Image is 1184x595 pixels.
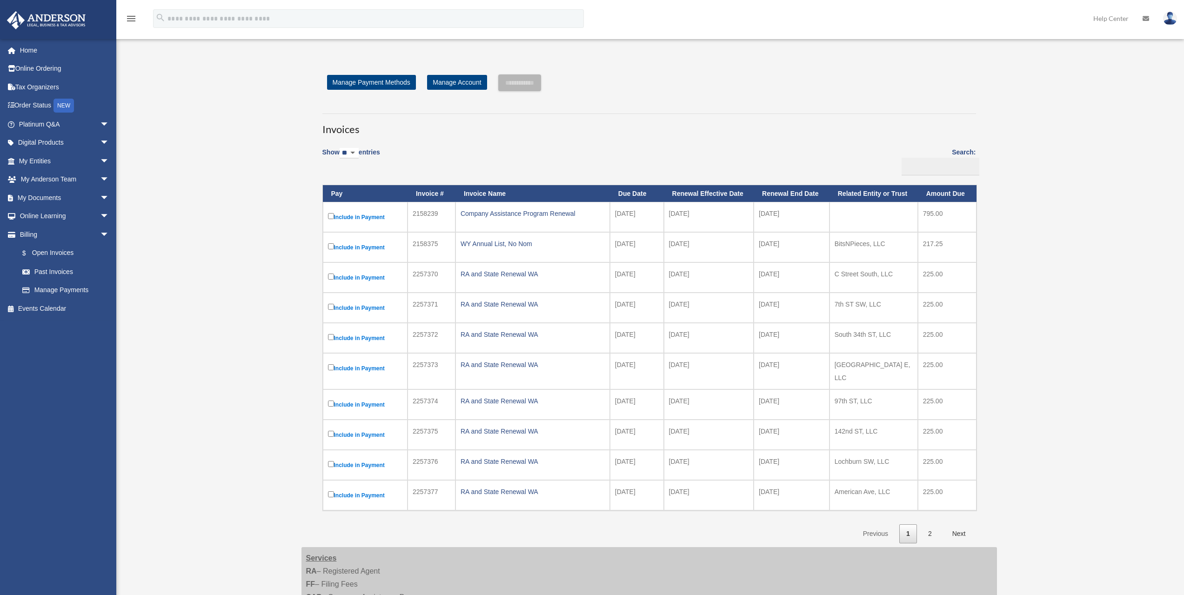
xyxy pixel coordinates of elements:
td: [DATE] [610,420,664,450]
td: [DATE] [664,420,754,450]
td: [DATE] [664,293,754,323]
div: RA and State Renewal WA [461,485,605,498]
td: 2257373 [408,353,455,389]
td: [DATE] [754,232,829,262]
span: arrow_drop_down [100,134,119,153]
span: arrow_drop_down [100,170,119,189]
label: Search: [898,147,976,175]
td: 97th ST, LLC [829,389,918,420]
td: [DATE] [664,450,754,480]
td: 225.00 [918,262,977,293]
a: $Open Invoices [13,244,114,263]
label: Include in Payment [328,459,402,471]
th: Related Entity or Trust: activate to sort column ascending [829,185,918,202]
td: [DATE] [754,480,829,510]
a: Tax Organizers [7,78,123,96]
td: [DATE] [754,353,829,389]
a: Manage Account [427,75,487,90]
th: Invoice #: activate to sort column ascending [408,185,455,202]
label: Include in Payment [328,302,402,314]
input: Include in Payment [328,304,334,310]
a: Platinum Q&Aarrow_drop_down [7,115,123,134]
td: 225.00 [918,353,977,389]
th: Invoice Name: activate to sort column ascending [455,185,610,202]
div: Company Assistance Program Renewal [461,207,605,220]
a: Billingarrow_drop_down [7,225,119,244]
label: Include in Payment [328,272,402,283]
td: [DATE] [610,389,664,420]
input: Include in Payment [328,431,334,437]
td: [GEOGRAPHIC_DATA] E, LLC [829,353,918,389]
a: Order StatusNEW [7,96,123,115]
td: American Ave, LLC [829,480,918,510]
a: Past Invoices [13,262,119,281]
td: [DATE] [664,480,754,510]
i: menu [126,13,137,24]
input: Include in Payment [328,364,334,370]
td: [DATE] [610,480,664,510]
div: WY Annual List, No Nom [461,237,605,250]
span: arrow_drop_down [100,152,119,171]
td: 2257374 [408,389,455,420]
td: [DATE] [754,450,829,480]
td: [DATE] [610,323,664,353]
td: Lochburn SW, LLC [829,450,918,480]
td: 225.00 [918,293,977,323]
a: My Documentsarrow_drop_down [7,188,123,207]
span: arrow_drop_down [100,207,119,226]
td: [DATE] [610,353,664,389]
td: [DATE] [754,420,829,450]
label: Include in Payment [328,332,402,344]
label: Include in Payment [328,399,402,410]
input: Search: [902,158,979,175]
input: Include in Payment [328,213,334,219]
a: Online Learningarrow_drop_down [7,207,123,226]
label: Show entries [322,147,380,168]
td: 2158375 [408,232,455,262]
td: 225.00 [918,480,977,510]
td: [DATE] [664,232,754,262]
a: 2 [921,524,939,543]
td: 2158239 [408,202,455,232]
input: Include in Payment [328,274,334,280]
td: [DATE] [610,232,664,262]
div: NEW [54,99,74,113]
select: Showentries [340,148,359,159]
th: Due Date: activate to sort column ascending [610,185,664,202]
label: Include in Payment [328,211,402,223]
td: [DATE] [664,353,754,389]
td: [DATE] [754,323,829,353]
div: RA and State Renewal WA [461,394,605,408]
label: Include in Payment [328,362,402,374]
td: 2257375 [408,420,455,450]
td: [DATE] [754,293,829,323]
img: User Pic [1163,12,1177,25]
strong: FF [306,580,315,588]
td: [DATE] [664,262,754,293]
div: RA and State Renewal WA [461,267,605,281]
th: Renewal End Date: activate to sort column ascending [754,185,829,202]
td: [DATE] [754,262,829,293]
td: C Street South, LLC [829,262,918,293]
td: 2257376 [408,450,455,480]
td: [DATE] [610,293,664,323]
a: Next [945,524,973,543]
td: [DATE] [610,450,664,480]
input: Include in Payment [328,243,334,249]
td: 2257370 [408,262,455,293]
td: [DATE] [664,202,754,232]
a: menu [126,16,137,24]
label: Include in Payment [328,241,402,253]
td: BitsNPieces, LLC [829,232,918,262]
input: Include in Payment [328,401,334,407]
th: Amount Due: activate to sort column ascending [918,185,977,202]
td: [DATE] [664,389,754,420]
td: 2257372 [408,323,455,353]
i: search [155,13,166,23]
td: [DATE] [664,323,754,353]
label: Include in Payment [328,429,402,441]
div: RA and State Renewal WA [461,358,605,371]
a: Manage Payment Methods [327,75,416,90]
strong: RA [306,567,317,575]
span: $ [27,247,32,259]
